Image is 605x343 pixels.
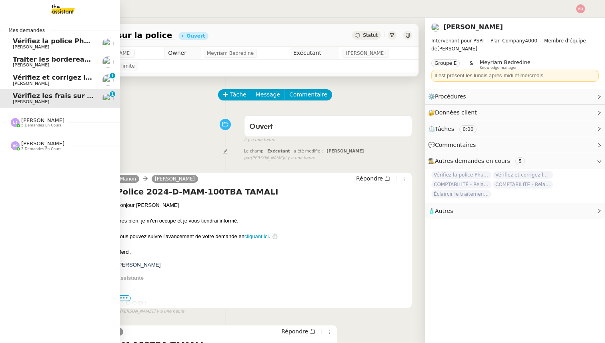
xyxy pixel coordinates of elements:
span: Plan Company [491,38,525,44]
span: 💬 [428,142,479,148]
span: [PERSON_NAME] [431,37,599,53]
span: [PERSON_NAME] [327,149,364,153]
span: Statut [363,32,378,38]
span: ⚙️ [428,92,470,101]
a: [PERSON_NAME] [443,23,503,31]
div: 🧴Autres [425,203,605,219]
p: 1 [111,91,114,98]
span: [PERSON_NAME] [13,62,49,68]
img: users%2F0zQGGmvZECeMseaPawnreYAQQyS2%2Favatar%2Feddadf8a-b06f-4db9-91c4-adeed775bb0f [102,74,114,86]
span: [PERSON_NAME] [21,140,64,146]
span: 5 demandes en cours [21,123,61,128]
div: 🔐Données client [425,105,605,120]
div: 💬Commentaires [425,137,605,153]
img: Une image contenant capture d’écran, cercle, Graphique, PoliceDescription générée automatiquement [117,301,146,308]
span: Vérifiez la police Pharaon Deema [13,37,132,45]
span: il y a une heure [153,308,184,315]
a: cliquant ici [244,233,269,239]
nz-badge-sup: 1 [110,91,115,97]
nz-tag: Groupe E [431,59,460,67]
span: [PERSON_NAME] [21,117,64,123]
div: Très bien, je m'en occupe et je vous tiendrai informé. [117,217,409,225]
span: il y a une heure [244,137,275,144]
span: Mes demandes [4,26,50,34]
span: Meyriam Bedredine [207,49,254,57]
img: users%2F0zQGGmvZECeMseaPawnreYAQQyS2%2Favatar%2Feddadf8a-b06f-4db9-91c4-adeed775bb0f [431,23,440,32]
span: ⏲️ [428,126,483,132]
span: 🔐 [428,108,480,117]
span: Meyriam Bedredine [480,59,531,65]
span: Procédures [435,93,466,100]
span: Répondre [356,175,383,183]
small: [PERSON_NAME] [244,155,315,162]
span: Données client [435,109,477,116]
div: Il est présent les lundis après-midi et mercredis [435,72,595,80]
div: Bonjour [PERSON_NAME] [117,201,409,209]
span: il y a une heure [284,155,315,162]
a: [PERSON_NAME] [152,175,198,183]
div: ⏲️Tâches 0:00 [425,121,605,137]
td: Owner [165,47,200,60]
span: Vérifiez la police Pharaon Deema [431,171,491,179]
span: Éclaircir le traitement des bordereaux GoldenCare [431,190,491,198]
img: svg [11,141,20,150]
span: Exécutant [267,149,290,153]
span: Message [256,90,280,99]
img: svg [576,4,585,13]
span: Autres [435,208,453,214]
span: [PERSON_NAME] [13,44,49,50]
span: Vérifiez les frais sur la police [13,92,117,100]
td: Exécutant [290,47,339,60]
span: Commentaire [289,90,327,99]
small: [PERSON_NAME] [113,308,184,315]
span: [PERSON_NAME] [13,99,49,104]
button: Commentaire [284,89,332,100]
span: par [244,155,251,162]
span: Tâche [230,90,246,99]
nz-tag: 0:00 [459,125,477,133]
span: 2 demandes en cours [21,147,61,151]
img: users%2Fa6PbEmLwvGXylUqKytRPpDpAx153%2Favatar%2Ffanny.png [102,56,114,68]
span: COMPTABILITE - Relances factures impayées - [DATE] [493,181,553,189]
div: ⚙️Procédures [425,89,605,104]
app-user-label: Knowledge manager [480,59,531,70]
span: Tâches [435,126,454,132]
span: 4000 [525,38,537,44]
span: ••• [117,295,131,301]
span: 🧴 [428,208,453,214]
div: Ouvert [186,34,205,38]
nz-badge-sup: 1 [110,73,115,78]
img: svg [11,118,20,127]
nz-tag: 5 [515,157,525,165]
span: [PERSON_NAME] [117,262,161,268]
span: Vérifiez et corrigez les dates dans [GEOGRAPHIC_DATA] [493,171,553,179]
button: Répondre [353,174,393,183]
a: Manon [117,175,139,183]
button: Répondre [278,327,318,336]
span: [PERSON_NAME] [13,81,49,86]
span: Traiter les bordereaux de commission [DATE] [13,56,176,63]
span: Assistante [117,275,144,281]
span: Knowledge manager [480,66,517,70]
span: Autres demandes en cours [435,158,510,164]
div: Vous pouvez suivre l'avancement de votre demande en . ⏱️ [117,233,409,241]
span: 🕵️ [428,158,528,164]
span: COMPTABILITÉ - Relance des primes GoldenCare impayées- août 2025 [431,181,491,189]
h4: Police 2024-D-MAM-100TBA TAMALI [117,186,409,197]
button: Tâche [218,89,251,100]
span: Répondre [281,327,308,335]
span: Vérifiez et corrigez les dates dans [GEOGRAPHIC_DATA] [13,74,213,81]
span: a été modifié : [294,149,323,153]
span: & [469,59,473,70]
button: Message [251,89,285,100]
div: 🕵️Autres demandes en cours 5 [425,153,605,169]
img: users%2F0zQGGmvZECeMseaPawnreYAQQyS2%2Favatar%2Feddadf8a-b06f-4db9-91c4-adeed775bb0f [102,93,114,104]
span: Intervenant pour PSPI [431,38,484,44]
div: Merci, [117,248,409,256]
p: 1 [111,73,114,80]
span: Ouvert [249,123,273,130]
span: Commentaires [435,142,476,148]
span: [PERSON_NAME] [346,49,386,57]
img: users%2F0zQGGmvZECeMseaPawnreYAQQyS2%2Favatar%2Feddadf8a-b06f-4db9-91c4-adeed775bb0f [102,38,114,49]
span: Le champ [244,149,264,153]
